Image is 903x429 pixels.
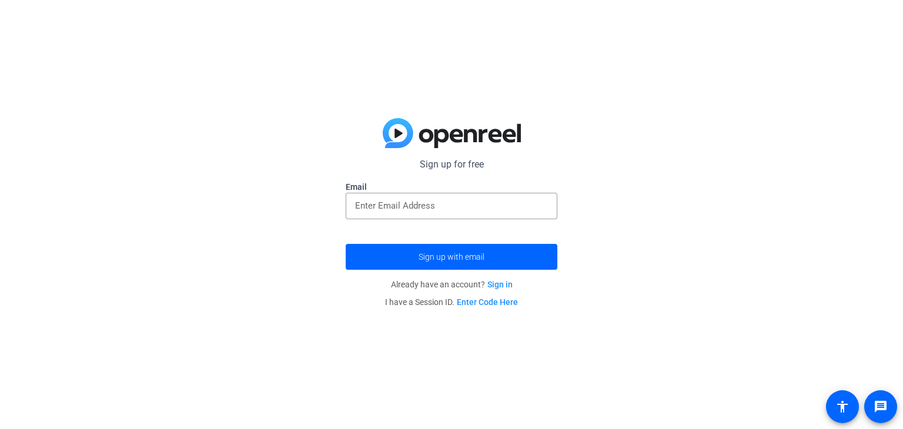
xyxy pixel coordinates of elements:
mat-icon: accessibility [835,400,850,414]
label: Email [346,181,557,193]
a: Enter Code Here [457,297,518,307]
button: Sign up with email [346,244,557,270]
span: Already have an account? [391,280,513,289]
a: Sign in [487,280,513,289]
img: blue-gradient.svg [383,118,521,149]
mat-icon: message [874,400,888,414]
span: I have a Session ID. [385,297,518,307]
input: Enter Email Address [355,199,548,213]
p: Sign up for free [346,157,557,172]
